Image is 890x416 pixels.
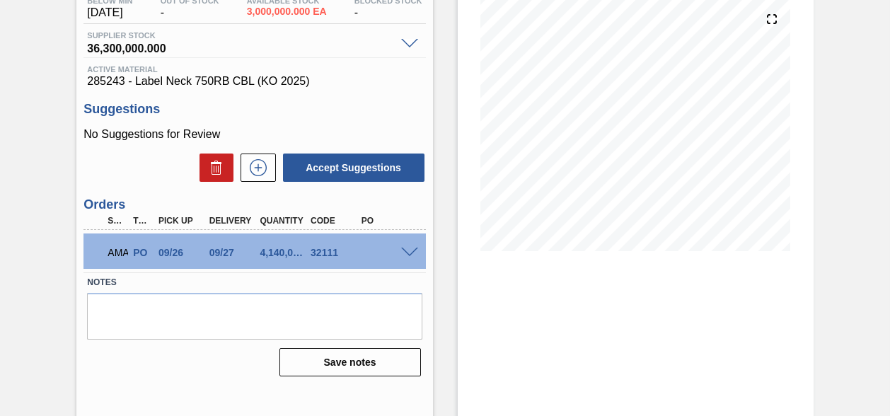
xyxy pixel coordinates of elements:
[358,216,412,226] div: PO
[279,348,421,376] button: Save notes
[108,247,125,258] p: AMA
[206,216,260,226] div: Delivery
[87,6,132,19] span: [DATE]
[192,154,233,182] div: Delete Suggestions
[83,197,425,212] h3: Orders
[83,128,425,141] p: No Suggestions for Review
[283,154,424,182] button: Accept Suggestions
[87,75,422,88] span: 285243 - Label Neck 750RB CBL (KO 2025)
[256,247,311,258] div: 4,140,000.000
[206,247,260,258] div: 09/27/2025
[87,40,393,54] span: 36,300,000.000
[104,237,128,268] div: Awaiting Manager Approval
[247,6,327,17] span: 3,000,000.000 EA
[87,31,393,40] span: Supplier Stock
[129,247,154,258] div: Purchase order
[83,102,425,117] h3: Suggestions
[129,216,154,226] div: Type
[87,65,422,74] span: Active Material
[307,216,362,226] div: Code
[256,216,311,226] div: Quantity
[87,272,422,293] label: Notes
[104,216,128,226] div: Step
[155,247,209,258] div: 09/26/2025
[307,247,362,258] div: 32111
[155,216,209,226] div: Pick up
[233,154,276,182] div: New suggestion
[276,152,426,183] div: Accept Suggestions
